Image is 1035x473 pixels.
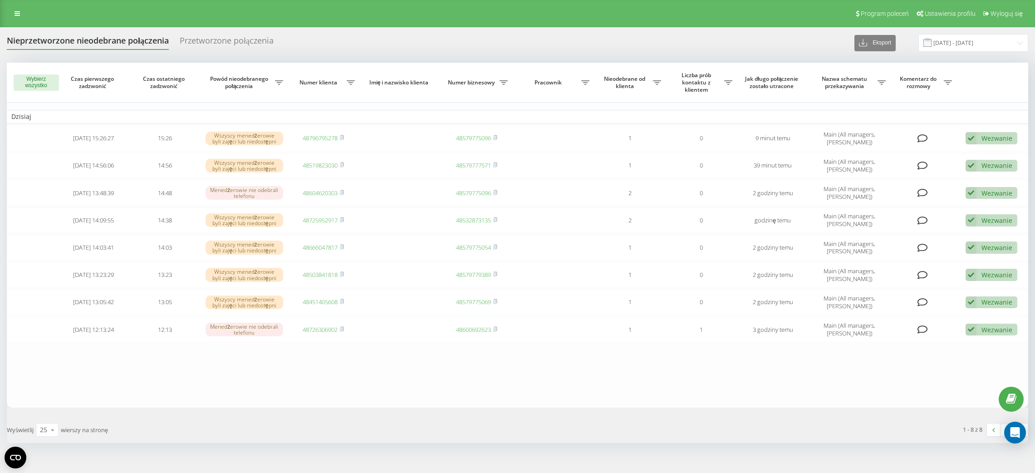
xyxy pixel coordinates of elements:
span: Wyświetlij [7,426,34,434]
td: 1 [666,317,737,342]
span: Pracownik [517,79,581,86]
span: Wyloguj się [991,10,1023,17]
td: Main (All managers, [PERSON_NAME]) [809,180,890,206]
button: Open CMP widget [5,447,26,468]
a: 48604620303 [303,189,338,197]
td: [DATE] 13:05:42 [58,290,130,315]
div: Wezwanie [981,298,1012,306]
div: Wszyscy menedżerowie byli zajęci lub niedostępni [206,159,283,172]
td: godzinę temu [737,207,809,233]
td: 2 [594,207,666,233]
td: 0 [666,290,737,315]
span: Imię i nazwisko klienta [368,79,433,86]
td: Main (All managers, [PERSON_NAME]) [809,153,890,178]
td: 0 [666,153,737,178]
div: Wszyscy menedżerowie byli zajęci lub niedostępni [206,268,283,281]
a: 48532873135 [456,216,491,224]
div: Open Intercom Messenger [1004,422,1026,443]
td: 2 godziny temu [737,290,809,315]
span: Nazwa schematu przekazywania [813,75,878,89]
button: Wybierz wszystko [14,74,59,91]
td: [DATE] 13:48:39 [58,180,130,206]
td: Main (All managers, [PERSON_NAME]) [809,235,890,260]
div: Menedżerowie nie odebrali telefonu [206,323,283,336]
td: 0 [666,262,737,288]
div: Wszyscy menedżerowie byli zajęci lub niedostępni [206,132,283,145]
td: [DATE] 14:56:06 [58,153,130,178]
td: 14:38 [129,207,201,233]
td: 0 [666,126,737,151]
span: Liczba prób kontaktu z klientem [670,72,725,93]
div: Wszyscy menedżerowie byli zajęci lub niedostępni [206,296,283,309]
span: Komentarz do rozmowy [895,75,944,89]
a: 48796795278 [303,134,338,142]
span: Program poleceń [861,10,909,17]
a: 48600692623 [456,325,491,334]
div: Wezwanie [981,189,1012,197]
a: 48579775054 [456,243,491,251]
a: 48725952917 [303,216,338,224]
td: Main (All managers, [PERSON_NAME]) [809,290,890,315]
td: Main (All managers, [PERSON_NAME]) [809,207,890,233]
td: [DATE] 13:23:29 [58,262,130,288]
div: Wezwanie [981,216,1012,225]
td: 14:48 [129,180,201,206]
div: Wezwanie [981,243,1012,252]
td: 2 godziny temu [737,262,809,288]
a: 48579775069 [456,298,491,306]
td: 2 godziny temu [737,235,809,260]
span: Nieodebrane od klienta [598,75,653,89]
td: [DATE] 15:26:27 [58,126,130,151]
td: Main (All managers, [PERSON_NAME]) [809,262,890,288]
a: 48579777571 [456,161,491,169]
td: 9 minut temu [737,126,809,151]
button: Eksport [854,35,896,51]
td: [DATE] 14:09:55 [58,207,130,233]
td: Main (All managers, [PERSON_NAME]) [809,317,890,342]
td: 1 [594,262,666,288]
span: Powód nieodebranego połączenia [206,75,275,89]
td: 0 [666,180,737,206]
span: Numer klienta [292,79,347,86]
span: Ustawienia profilu [925,10,976,17]
span: Czas pierwszego zadzwonić [65,75,122,89]
a: 48726306902 [303,325,338,334]
td: Dzisiaj [7,110,1028,123]
td: 3 godziny temu [737,317,809,342]
a: 48579775096 [456,134,491,142]
td: 15:26 [129,126,201,151]
div: Wezwanie [981,161,1012,170]
div: Nieprzetworzone nieodebrane połączenia [7,36,169,50]
a: 48666047817 [303,243,338,251]
span: Jak długo połączenie zostało utracone [745,75,801,89]
span: Numer biznesowy [446,79,500,86]
span: Czas ostatniego zadzwonić [137,75,193,89]
td: 1 [594,153,666,178]
div: Wezwanie [981,325,1012,334]
td: Main (All managers, [PERSON_NAME]) [809,126,890,151]
td: 14:56 [129,153,201,178]
a: 48579779389 [456,271,491,279]
a: 48451405608 [303,298,338,306]
td: 1 [594,290,666,315]
td: 39 minut temu [737,153,809,178]
div: Menedżerowie nie odebrali telefonu [206,186,283,200]
td: [DATE] 14:03:41 [58,235,130,260]
td: 0 [666,235,737,260]
div: Wezwanie [981,271,1012,279]
td: [DATE] 12:13:24 [58,317,130,342]
div: Wszyscy menedżerowie byli zajęci lub niedostępni [206,241,283,254]
span: wierszy na stronę [61,426,108,434]
a: 1 [1001,424,1014,436]
td: 12:13 [129,317,201,342]
div: 25 [40,425,47,434]
td: 0 [666,207,737,233]
div: Przetworzone połączenia [180,36,274,50]
td: 13:05 [129,290,201,315]
td: 2 [594,180,666,206]
td: 1 [594,126,666,151]
td: 14:03 [129,235,201,260]
td: 1 [594,317,666,342]
div: Wszyscy menedżerowie byli zajęci lub niedostępni [206,213,283,227]
a: 48519823030 [303,161,338,169]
